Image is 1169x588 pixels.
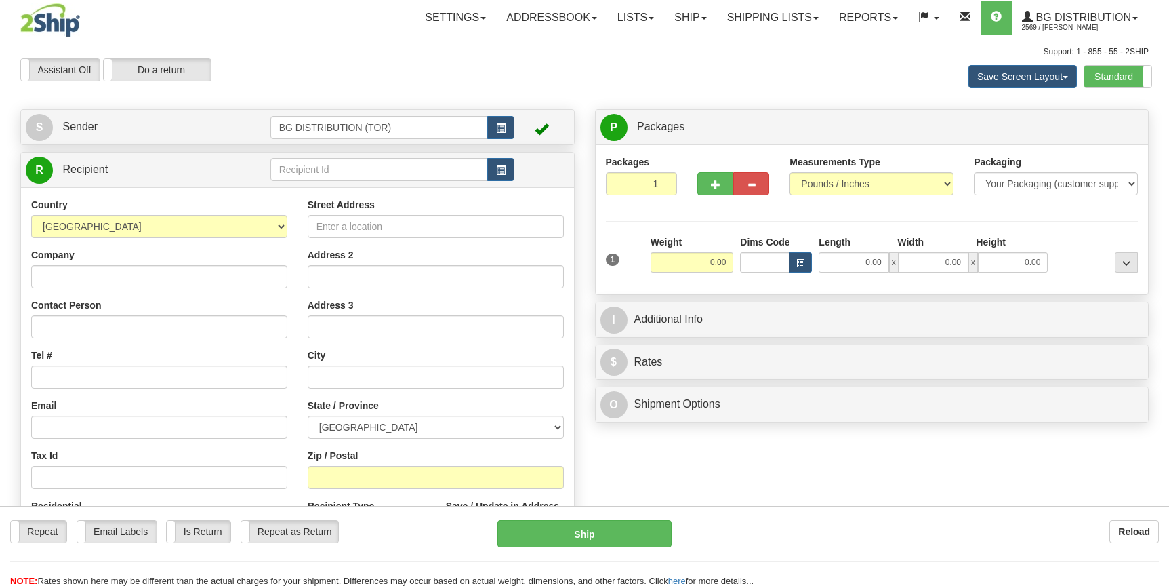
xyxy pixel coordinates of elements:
[11,521,66,543] label: Repeat
[20,3,80,37] img: logo2569.jpg
[62,163,108,175] span: Recipient
[668,576,686,586] a: here
[1118,526,1150,537] b: Reload
[819,235,850,249] label: Length
[664,1,716,35] a: Ship
[600,306,1144,334] a: IAdditional Info
[26,156,243,184] a: R Recipient
[600,307,628,334] span: I
[21,59,100,81] label: Assistant Off
[415,1,496,35] a: Settings
[62,121,98,132] span: Sender
[308,349,325,362] label: City
[308,449,358,463] label: Zip / Postal
[600,114,628,141] span: P
[600,391,1144,418] a: OShipment Options
[889,252,899,273] span: x
[1022,21,1124,35] span: 2569 / [PERSON_NAME]
[496,1,607,35] a: Addressbook
[600,349,1144,376] a: $Rates
[1012,1,1148,35] a: BG Distribution 2569 / [PERSON_NAME]
[1084,66,1151,87] label: Standard
[974,155,1021,169] label: Packaging
[1115,252,1138,273] div: ...
[446,499,564,526] label: Save / Update in Address Book
[1109,520,1159,543] button: Reload
[1033,12,1131,23] span: BG Distribution
[740,235,789,249] label: Dims Code
[606,254,620,266] span: 1
[607,1,664,35] a: Lists
[897,235,924,249] label: Width
[26,113,270,141] a: S Sender
[31,449,58,463] label: Tax Id
[637,121,684,132] span: Packages
[600,391,628,418] span: O
[104,59,211,81] label: Do a return
[968,252,978,273] span: x
[167,521,230,543] label: Is Return
[20,46,1149,58] div: Support: 1 - 855 - 55 - 2SHIP
[606,155,650,169] label: Packages
[26,157,53,184] span: R
[270,116,489,139] input: Sender Id
[31,399,56,412] label: Email
[308,248,354,262] label: Address 2
[1138,224,1168,363] iframe: chat widget
[308,198,375,212] label: Street Address
[241,521,338,543] label: Repeat as Return
[308,499,375,513] label: Recipient Type
[10,576,37,586] span: NOTE:
[976,235,1006,249] label: Height
[789,155,880,169] label: Measurements Type
[308,298,354,312] label: Address 3
[651,235,682,249] label: Weight
[600,113,1144,141] a: P Packages
[31,198,68,212] label: Country
[497,520,672,547] button: Ship
[600,349,628,376] span: $
[26,114,53,141] span: S
[31,499,82,513] label: Residential
[77,521,157,543] label: Email Labels
[308,215,564,238] input: Enter a location
[829,1,908,35] a: Reports
[270,158,489,181] input: Recipient Id
[31,349,52,362] label: Tel #
[308,399,379,412] label: State / Province
[968,65,1077,88] button: Save Screen Layout
[717,1,829,35] a: Shipping lists
[31,248,75,262] label: Company
[31,298,101,312] label: Contact Person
